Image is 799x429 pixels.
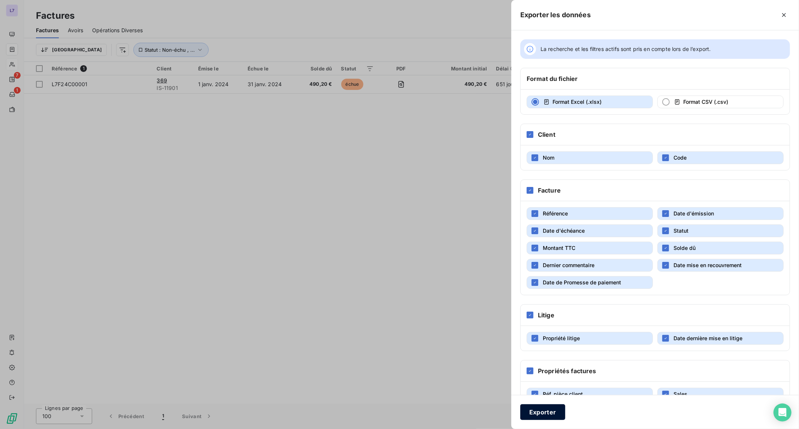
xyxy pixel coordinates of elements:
[657,207,784,220] button: Date d'émission
[527,242,653,254] button: Montant TTC
[543,227,585,234] span: Date d'échéance
[657,259,784,272] button: Date mise en recouvrement
[538,130,556,139] h6: Client
[674,335,742,341] span: Date dernière mise en litige
[674,227,688,234] span: Statut
[553,99,602,105] span: Format Excel (.xlsx)
[527,276,653,289] button: Date de Promesse de paiement
[674,391,687,397] span: Sales
[520,10,591,20] h5: Exporter les données
[774,404,792,422] div: Open Intercom Messenger
[527,207,653,220] button: Référence
[657,224,784,237] button: Statut
[543,335,580,341] span: Propriété litige
[657,96,784,108] button: Format CSV (.csv)
[543,210,568,217] span: Référence
[527,96,653,108] button: Format Excel (.xlsx)
[543,391,583,397] span: Réf. pièce client
[527,151,653,164] button: Nom
[527,332,653,345] button: Propriété litige
[538,366,596,375] h6: Propriétés factures
[674,210,714,217] span: Date d'émission
[674,154,687,161] span: Code
[538,186,561,195] h6: Facture
[657,151,784,164] button: Code
[538,311,554,320] h6: Litige
[674,262,742,268] span: Date mise en recouvrement
[543,154,554,161] span: Nom
[674,245,696,251] span: Solde dû
[543,279,621,286] span: Date de Promesse de paiement
[657,332,784,345] button: Date dernière mise en litige
[657,242,784,254] button: Solde dû
[683,99,728,105] span: Format CSV (.csv)
[657,388,784,401] button: Sales
[527,388,653,401] button: Réf. pièce client
[520,404,565,420] button: Exporter
[527,224,653,237] button: Date d'échéance
[543,245,575,251] span: Montant TTC
[543,262,594,268] span: Dernier commentaire
[527,74,578,83] h6: Format du fichier
[527,259,653,272] button: Dernier commentaire
[541,45,711,53] span: La recherche et les filtres actifs sont pris en compte lors de l’export.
